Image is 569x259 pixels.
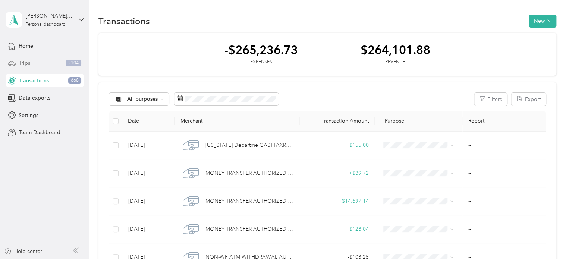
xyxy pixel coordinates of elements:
[19,59,30,67] span: Trips
[224,43,298,56] div: -$265,236.73
[205,169,294,177] span: MONEY TRANSFER AUTHORIZED ON 09/19 FROM REALOGY LLC D2D NJ S305262494240525 CARD 3628
[98,17,150,25] h1: Transactions
[122,187,175,215] td: [DATE]
[183,138,199,153] img: Georgia Departme GASTTAXRFD XXXXX7180 ERIN BEE REAL LLC
[529,15,556,28] button: New
[224,59,298,66] div: Expenses
[361,59,430,66] div: Revenue
[306,225,369,233] div: + $128.04
[306,141,369,149] div: + $155.00
[26,22,66,27] div: Personal dashboard
[462,215,546,243] td: --
[19,94,50,102] span: Data exports
[511,93,546,106] button: Export
[361,43,430,56] div: $264,101.88
[527,217,569,259] iframe: Everlance-gr Chat Button Frame
[462,159,546,187] td: --
[19,77,49,85] span: Transactions
[66,60,81,67] span: 2104
[462,111,546,132] th: Report
[183,165,199,181] img: MONEY TRANSFER AUTHORIZED ON 09/19 FROM REALOGY LLC D2D NJ S305262494240525 CARD 3628
[300,111,375,132] th: Transaction Amount
[175,111,299,132] th: Merchant
[462,187,546,215] td: --
[19,111,38,119] span: Settings
[19,129,60,136] span: Team Dashboard
[205,197,294,205] span: MONEY TRANSFER AUTHORIZED ON 09/18 FROM REALOGY LLC D2D NJ S465261568054157 CARD 3628
[306,169,369,177] div: + $89.72
[183,221,199,237] img: MONEY TRANSFER AUTHORIZED ON 09/17 FROM REALOGY LLC D2D NJ S385260746708466 CARD 3628
[183,193,199,209] img: MONEY TRANSFER AUTHORIZED ON 09/18 FROM REALOGY LLC D2D NJ S465261568054157 CARD 3628
[205,225,294,233] span: MONEY TRANSFER AUTHORIZED ON 09/17 FROM REALOGY LLC D2D NJ S385260746708466 CARD 3628
[474,93,507,106] button: Filters
[122,132,175,159] td: [DATE]
[127,97,158,102] span: All purposes
[306,197,369,205] div: + $14,697.14
[122,215,175,243] td: [DATE]
[4,247,42,255] button: Help center
[122,159,175,187] td: [DATE]
[462,132,546,159] td: --
[205,141,294,149] span: [US_STATE] Departme GASTTAXRFD XXXXX7180 [PERSON_NAME] BEE REAL LLC
[26,12,72,20] div: [PERSON_NAME][EMAIL_ADDRESS][PERSON_NAME][DOMAIN_NAME]
[381,118,404,124] span: Purpose
[122,111,175,132] th: Date
[68,77,81,84] span: 668
[19,42,33,50] span: Home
